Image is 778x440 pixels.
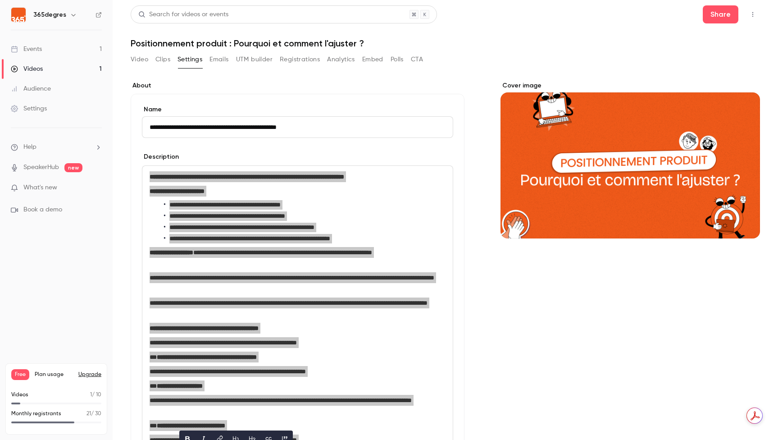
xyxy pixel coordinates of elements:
[142,152,179,161] label: Description
[746,7,760,22] button: Top Bar Actions
[209,52,228,67] button: Emails
[23,205,62,215] span: Book a demo
[23,163,59,172] a: SpeakerHub
[23,142,36,152] span: Help
[11,104,47,113] div: Settings
[177,52,202,67] button: Settings
[131,38,760,49] h1: Positionnement produit : Pourquoi et comment l'ajuster ?
[11,410,61,418] p: Monthly registrants
[327,52,355,67] button: Analytics
[78,371,101,378] button: Upgrade
[703,5,738,23] button: Share
[391,52,404,67] button: Polls
[500,81,760,238] section: Cover image
[11,45,42,54] div: Events
[131,52,148,67] button: Video
[138,10,228,19] div: Search for videos or events
[33,10,66,19] h6: 365degres
[86,410,101,418] p: / 30
[90,392,92,398] span: 1
[90,391,101,399] p: / 10
[86,411,91,417] span: 21
[411,52,423,67] button: CTA
[23,183,57,192] span: What's new
[500,81,760,90] label: Cover image
[155,52,170,67] button: Clips
[11,64,43,73] div: Videos
[11,8,26,22] img: 365degres
[142,105,453,114] label: Name
[64,163,82,172] span: new
[35,371,73,378] span: Plan usage
[362,52,383,67] button: Embed
[131,81,464,90] label: About
[280,52,320,67] button: Registrations
[11,369,29,380] span: Free
[11,84,51,93] div: Audience
[11,391,28,399] p: Videos
[11,142,102,152] li: help-dropdown-opener
[236,52,273,67] button: UTM builder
